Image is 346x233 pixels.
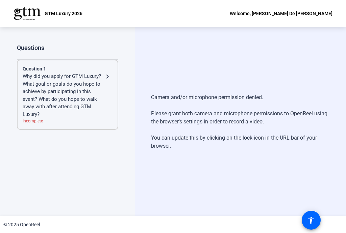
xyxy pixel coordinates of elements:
img: OpenReel logo [14,7,41,20]
div: Camera and/or microphone permission denied. Please grant both camera and microphone permissions t... [151,87,330,157]
div: © 2025 OpenReel [3,221,40,228]
div: Question 1 [23,65,113,72]
mat-icon: accessibility [307,216,315,224]
p: GTM Luxury 2026 [45,9,82,18]
div: Incomplete [23,118,113,124]
div: Why did you apply for GTM Luxury? What goal or goals do you hope to achieve by participating in t... [23,72,103,118]
mat-icon: navigate_next [103,72,112,81]
div: Welcome, [PERSON_NAME] De [PERSON_NAME] [230,9,332,18]
div: Questions [17,44,118,52]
